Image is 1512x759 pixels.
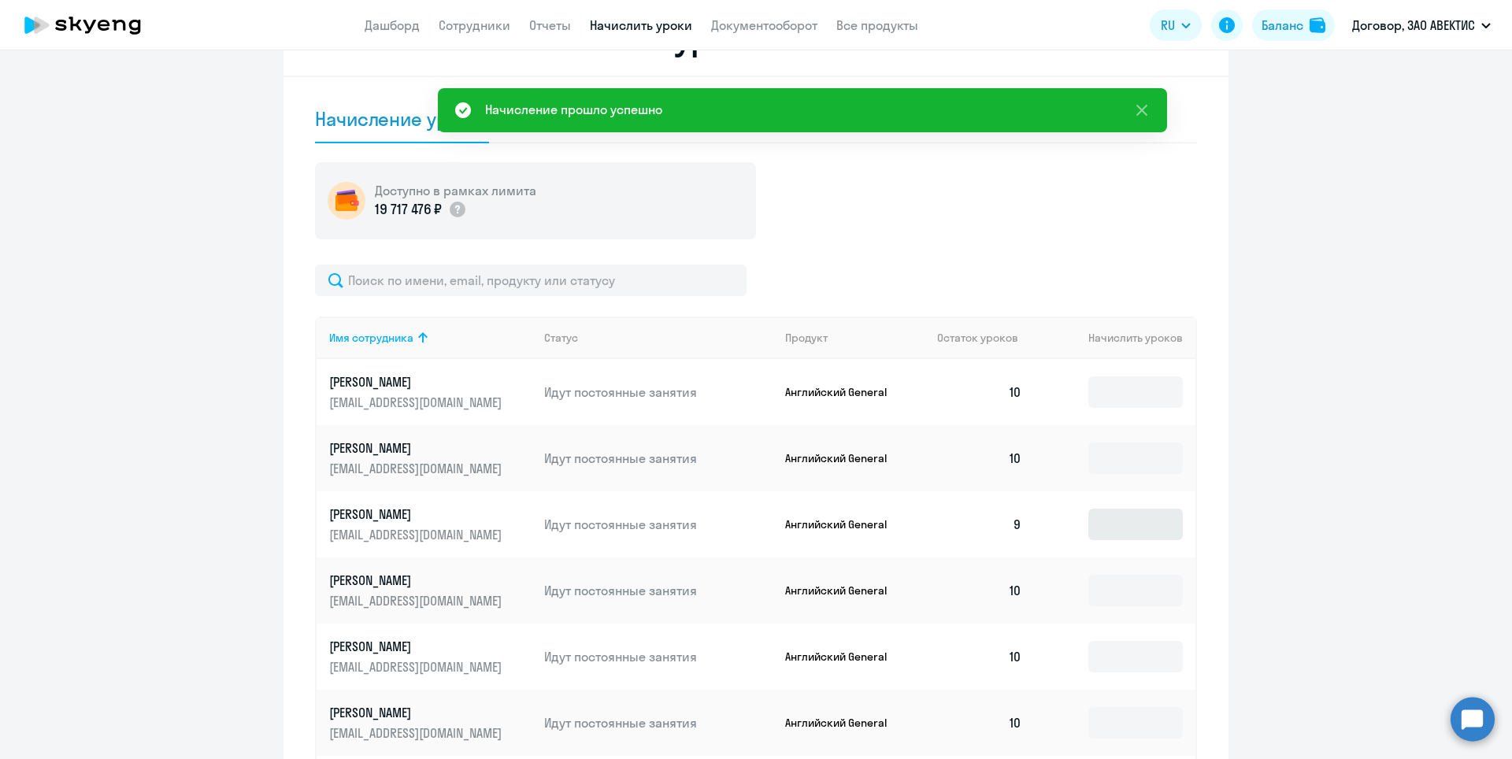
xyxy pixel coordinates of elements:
[937,331,1035,345] div: Остаток уроков
[315,106,489,131] div: Начисление уроков
[785,716,903,730] p: Английский General
[937,331,1018,345] span: Остаток уроков
[925,359,1035,425] td: 10
[925,425,1035,491] td: 10
[315,19,1197,57] h2: Начисление и списание уроков
[329,439,532,477] a: [PERSON_NAME][EMAIL_ADDRESS][DOMAIN_NAME]
[544,714,773,731] p: Идут постоянные занятия
[785,331,828,345] div: Продукт
[544,516,773,533] p: Идут постоянные занятия
[544,331,578,345] div: Статус
[329,638,506,655] p: [PERSON_NAME]
[329,572,506,589] p: [PERSON_NAME]
[375,182,536,199] h5: Доступно в рамках лимита
[1252,9,1335,41] button: Балансbalance
[925,624,1035,690] td: 10
[329,505,506,523] p: [PERSON_NAME]
[439,17,510,33] a: Сотрудники
[329,439,506,457] p: [PERSON_NAME]
[485,100,662,119] div: Начисление прошло успешно
[544,383,773,401] p: Идут постоянные занятия
[1161,16,1175,35] span: RU
[785,583,903,598] p: Английский General
[328,182,365,220] img: wallet-circle.png
[836,17,918,33] a: Все продукты
[529,17,571,33] a: Отчеты
[785,517,903,531] p: Английский General
[329,658,506,676] p: [EMAIL_ADDRESS][DOMAIN_NAME]
[329,394,506,411] p: [EMAIL_ADDRESS][DOMAIN_NAME]
[544,331,773,345] div: Статус
[590,17,692,33] a: Начислить уроки
[329,572,532,609] a: [PERSON_NAME][EMAIL_ADDRESS][DOMAIN_NAME]
[785,650,903,664] p: Английский General
[544,648,773,665] p: Идут постоянные занятия
[329,373,532,411] a: [PERSON_NAME][EMAIL_ADDRESS][DOMAIN_NAME]
[785,451,903,465] p: Английский General
[925,690,1035,756] td: 10
[1150,9,1202,41] button: RU
[329,331,413,345] div: Имя сотрудника
[544,450,773,467] p: Идут постоянные занятия
[1035,317,1195,359] th: Начислить уроков
[329,373,506,391] p: [PERSON_NAME]
[544,582,773,599] p: Идут постоянные занятия
[329,704,532,742] a: [PERSON_NAME][EMAIL_ADDRESS][DOMAIN_NAME]
[329,505,532,543] a: [PERSON_NAME][EMAIL_ADDRESS][DOMAIN_NAME]
[329,526,506,543] p: [EMAIL_ADDRESS][DOMAIN_NAME]
[329,704,506,721] p: [PERSON_NAME]
[925,557,1035,624] td: 10
[365,17,420,33] a: Дашборд
[375,199,442,220] p: 19 717 476 ₽
[1352,16,1475,35] p: Договор, ЗАО АВЕКТИС
[1344,6,1499,44] button: Договор, ЗАО АВЕКТИС
[329,724,506,742] p: [EMAIL_ADDRESS][DOMAIN_NAME]
[1310,17,1325,33] img: balance
[315,265,747,296] input: Поиск по имени, email, продукту или статусу
[329,638,532,676] a: [PERSON_NAME][EMAIL_ADDRESS][DOMAIN_NAME]
[785,385,903,399] p: Английский General
[1262,16,1303,35] div: Баланс
[785,331,925,345] div: Продукт
[329,331,532,345] div: Имя сотрудника
[329,592,506,609] p: [EMAIL_ADDRESS][DOMAIN_NAME]
[329,460,506,477] p: [EMAIL_ADDRESS][DOMAIN_NAME]
[925,491,1035,557] td: 9
[711,17,817,33] a: Документооборот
